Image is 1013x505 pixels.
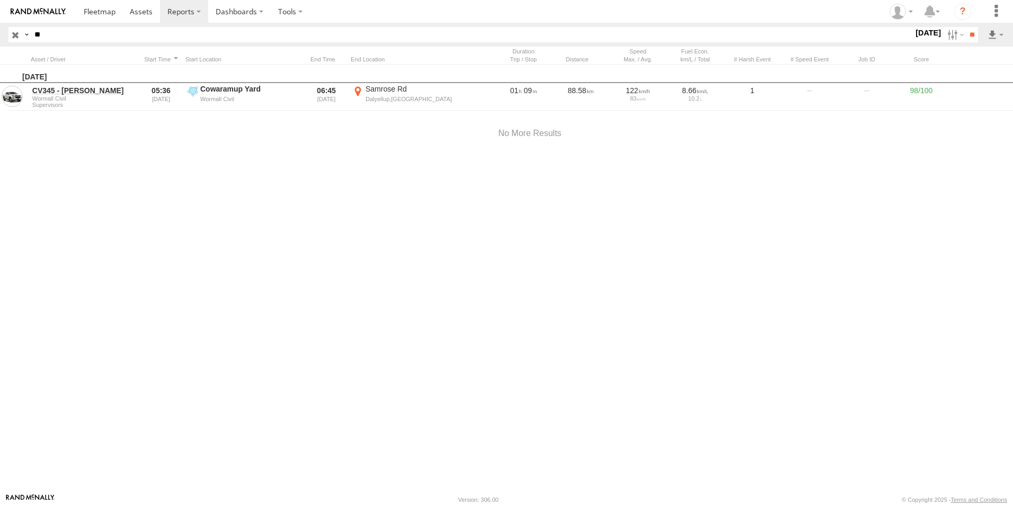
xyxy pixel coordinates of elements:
div: 122 [613,86,663,95]
div: 8.66 [670,86,720,95]
div: 05:36 [DATE] [141,84,181,110]
label: Export results as... [987,27,1005,42]
div: Cowaramup Yard [200,84,300,94]
div: Click to Sort [554,56,607,63]
span: Wormall Civil [32,95,135,102]
label: Click to View Event Location [351,84,467,110]
div: 06:45 [DATE] [306,84,346,110]
div: Dalyellup,[GEOGRAPHIC_DATA] [366,95,466,103]
label: [DATE] [913,27,943,39]
div: © Copyright 2025 - [902,497,1007,503]
div: 98/100 [898,84,945,110]
a: Terms and Conditions [951,497,1007,503]
div: 83 [613,95,663,102]
a: View Asset in Asset Management [2,86,23,107]
img: rand-logo.svg [11,8,66,15]
label: Search Filter Options [943,27,966,42]
div: 1 [726,84,779,110]
div: 10.2 [670,95,720,102]
div: Click to Sort [141,56,181,63]
div: Graham Broom [886,4,917,20]
a: Visit our Website [6,494,55,505]
div: [4176s] 25/08/2025 05:36 - 25/08/2025 06:45 [499,86,548,95]
span: 09 [524,86,537,95]
div: Click to Sort [31,56,137,63]
div: Click to Sort [306,56,346,63]
div: Score [898,56,945,63]
div: Job ID [840,56,893,63]
div: 88.58 [554,84,607,110]
label: Click to View Event Location [185,84,302,110]
label: Search Query [22,27,31,42]
div: Samrose Rd [366,84,466,94]
span: Filter Results to this Group [32,102,135,108]
span: 01 [510,86,522,95]
i: ? [954,3,971,20]
a: CV345 - [PERSON_NAME] [32,86,135,95]
div: Version: 306.00 [458,497,499,503]
div: Wormall Civil [200,95,300,103]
